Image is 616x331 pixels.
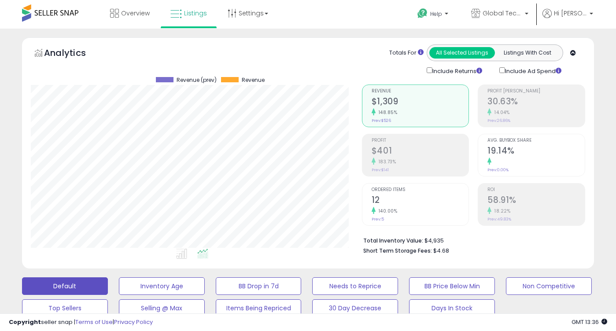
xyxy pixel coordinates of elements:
button: Inventory Age [119,277,205,295]
span: Revenue [242,77,265,83]
button: All Selected Listings [429,47,495,59]
div: seller snap | | [9,318,153,327]
button: Non Competitive [506,277,592,295]
span: Help [430,10,442,18]
span: Overview [121,9,150,18]
small: Prev: 26.86% [487,118,510,123]
span: Revenue (prev) [177,77,217,83]
button: 30 Day Decrease [312,299,398,317]
small: 14.04% [491,109,509,116]
span: Ordered Items [372,188,469,192]
span: Global Teck Worldwide [GEOGRAPHIC_DATA] [483,9,522,18]
span: Revenue [372,89,469,94]
strong: Copyright [9,318,41,326]
small: Prev: 49.83% [487,217,511,222]
button: Selling @ Max [119,299,205,317]
span: Avg. Buybox Share [487,138,585,143]
button: Listings With Cost [494,47,560,59]
span: Profit [PERSON_NAME] [487,89,585,94]
small: 18.22% [491,208,510,214]
small: Prev: 5 [372,217,384,222]
small: Prev: $141 [372,167,389,173]
span: Hi [PERSON_NAME] [554,9,587,18]
span: Listings [184,9,207,18]
h5: Analytics [44,47,103,61]
button: Needs to Reprice [312,277,398,295]
li: $4,935 [363,235,579,245]
h2: 30.63% [487,96,585,108]
button: Items Being Repriced [216,299,302,317]
div: Include Ad Spend [493,66,575,76]
a: Privacy Policy [114,318,153,326]
small: Prev: 0.00% [487,167,509,173]
b: Short Term Storage Fees: [363,247,432,254]
span: 2025-08-15 13:36 GMT [572,318,607,326]
h2: 12 [372,195,469,207]
b: Total Inventory Value: [363,237,423,244]
button: Default [22,277,108,295]
h2: $1,309 [372,96,469,108]
span: Profit [372,138,469,143]
a: Help [410,1,457,29]
button: BB Price Below Min [409,277,495,295]
button: Days In Stock [409,299,495,317]
h2: 58.91% [487,195,585,207]
h2: 19.14% [487,146,585,158]
h2: $401 [372,146,469,158]
small: 148.85% [376,109,398,116]
a: Terms of Use [75,318,113,326]
small: 140.00% [376,208,398,214]
small: 183.73% [376,158,396,165]
a: Hi [PERSON_NAME] [542,9,593,29]
button: Top Sellers [22,299,108,317]
div: Totals For [389,49,424,57]
span: $4.68 [433,246,449,255]
small: Prev: $526 [372,118,391,123]
span: ROI [487,188,585,192]
div: Include Returns [420,66,493,76]
button: BB Drop in 7d [216,277,302,295]
i: Get Help [417,8,428,19]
